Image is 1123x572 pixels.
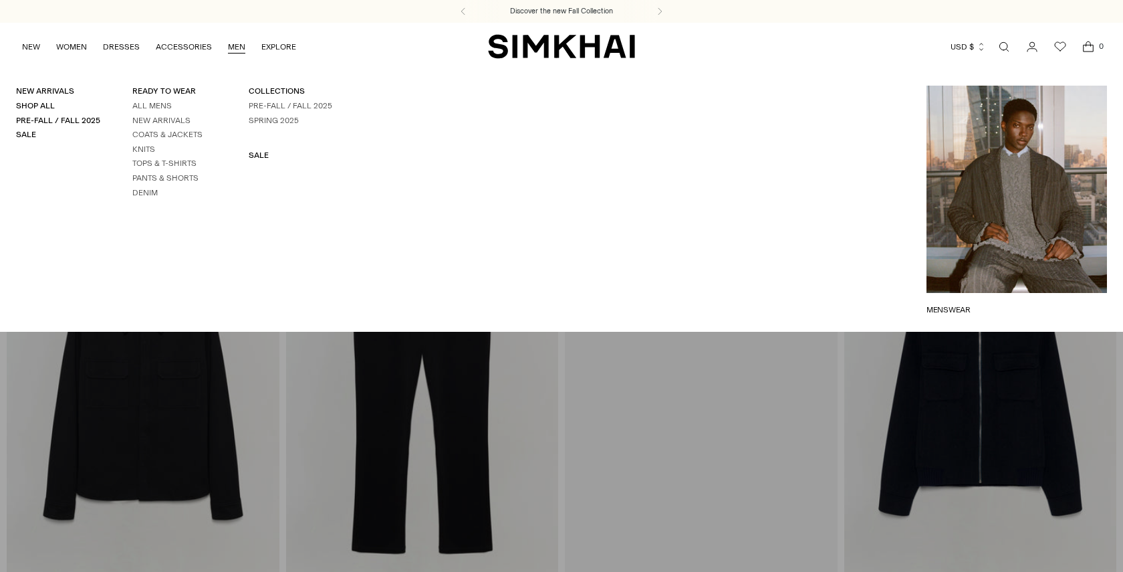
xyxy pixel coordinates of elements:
a: Open cart modal [1075,33,1102,60]
a: EXPLORE [261,32,296,62]
a: ACCESSORIES [156,32,212,62]
a: WOMEN [56,32,87,62]
a: Discover the new Fall Collection [510,6,613,17]
button: USD $ [951,32,986,62]
a: Open search modal [991,33,1017,60]
a: MEN [228,32,245,62]
a: DRESSES [103,32,140,62]
a: Wishlist [1047,33,1074,60]
span: 0 [1095,40,1107,52]
a: NEW [22,32,40,62]
a: Go to the account page [1019,33,1045,60]
a: SIMKHAI [488,33,635,60]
